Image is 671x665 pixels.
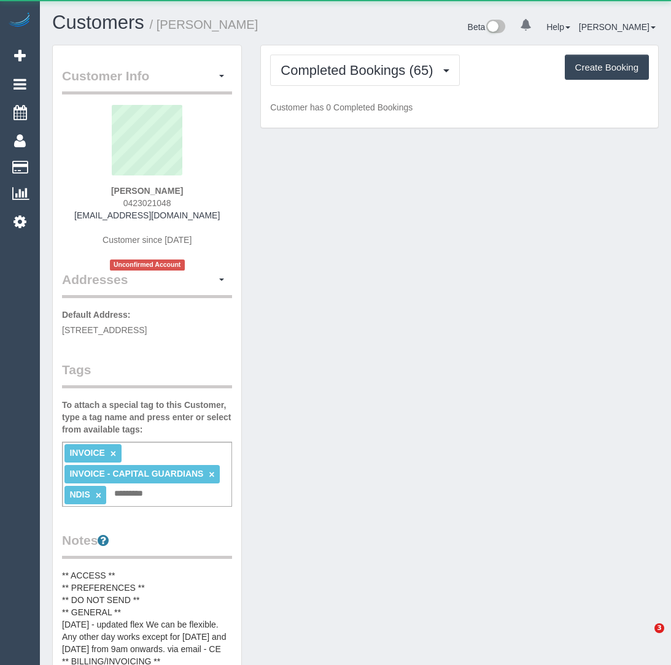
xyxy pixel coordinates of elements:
[629,623,659,653] iframe: Intercom live chat
[281,63,439,78] span: Completed Bookings (65)
[69,469,203,479] span: INVOICE - CAPITAL GUARDIANS
[123,198,171,208] span: 0423021048
[62,399,232,436] label: To attach a special tag to this Customer, type a tag name and press enter or select from availabl...
[62,531,232,559] legend: Notes
[69,448,105,458] span: INVOICE
[270,55,459,86] button: Completed Bookings (65)
[150,18,258,31] small: / [PERSON_NAME]
[565,55,649,80] button: Create Booking
[74,210,220,220] a: [EMAIL_ADDRESS][DOMAIN_NAME]
[111,186,183,196] strong: [PERSON_NAME]
[62,325,147,335] span: [STREET_ADDRESS]
[485,20,505,36] img: New interface
[209,469,214,480] a: ×
[654,623,664,633] span: 3
[7,12,32,29] img: Automaid Logo
[468,22,506,32] a: Beta
[546,22,570,32] a: Help
[96,490,101,501] a: ×
[103,235,192,245] span: Customer since [DATE]
[579,22,656,32] a: [PERSON_NAME]
[52,12,144,33] a: Customers
[69,490,90,499] span: NDIS
[111,448,116,459] a: ×
[62,67,232,94] legend: Customer Info
[62,361,232,388] legend: Tags
[62,309,131,321] label: Default Address:
[270,101,649,113] p: Customer has 0 Completed Bookings
[110,259,185,270] span: Unconfirmed Account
